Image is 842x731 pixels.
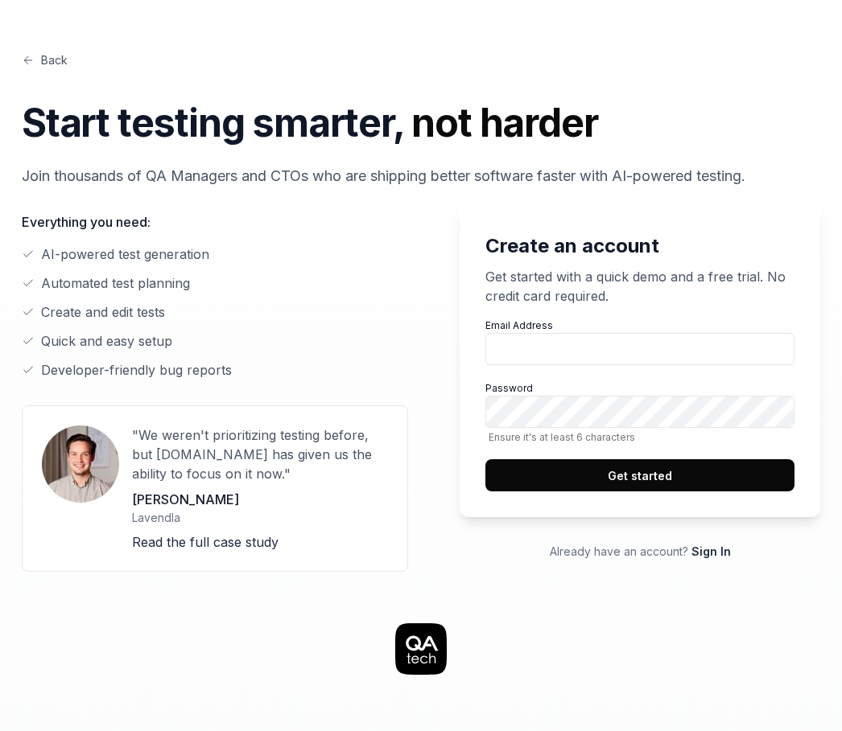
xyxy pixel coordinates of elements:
[22,273,408,293] li: Automated test planning
[691,544,731,558] a: Sign In
[485,267,795,306] p: Get started with a quick demo and a free trial. No credit card required.
[42,425,119,503] img: User avatar
[485,396,795,428] input: PasswordEnsure it's at least 6 characters
[22,360,408,380] li: Developer-friendly bug reports
[485,459,795,491] button: Get started
[485,431,795,443] span: Ensure it's at least 6 characters
[485,318,795,365] label: Email Address
[22,51,68,68] a: Back
[132,425,388,483] p: "We weren't prioritizing testing before, but [DOMAIN_NAME] has given us the ability to focus on i...
[22,212,408,232] p: Everything you need:
[22,94,820,152] h1: Start testing smarter,
[132,509,388,526] p: Lavendla
[485,333,795,365] input: Email Address
[460,543,820,560] p: Already have an account?
[22,244,408,264] li: AI-powered test generation
[22,331,408,351] li: Quick and easy setup
[22,302,408,322] li: Create and edit tests
[485,381,795,443] label: Password
[22,165,820,187] p: Join thousands of QA Managers and CTOs who are shipping better software faster with AI-powered te...
[132,534,279,550] a: Read the full case study
[132,490,388,509] p: [PERSON_NAME]
[485,232,795,261] h2: Create an account
[411,99,597,146] span: not harder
